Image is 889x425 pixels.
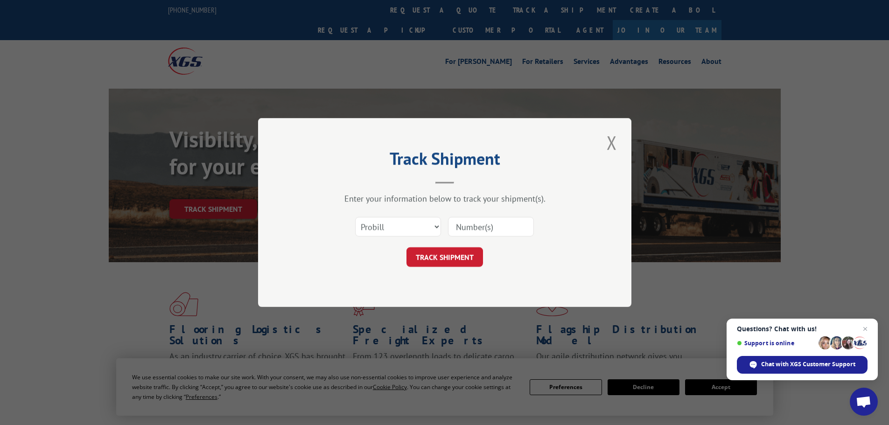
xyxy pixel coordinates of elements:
[305,152,585,170] h2: Track Shipment
[448,217,534,237] input: Number(s)
[737,325,868,333] span: Questions? Chat with us!
[737,356,868,374] span: Chat with XGS Customer Support
[604,130,620,155] button: Close modal
[406,247,483,267] button: TRACK SHIPMENT
[737,340,815,347] span: Support is online
[305,193,585,204] div: Enter your information below to track your shipment(s).
[850,388,878,416] a: Open chat
[761,360,855,369] span: Chat with XGS Customer Support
